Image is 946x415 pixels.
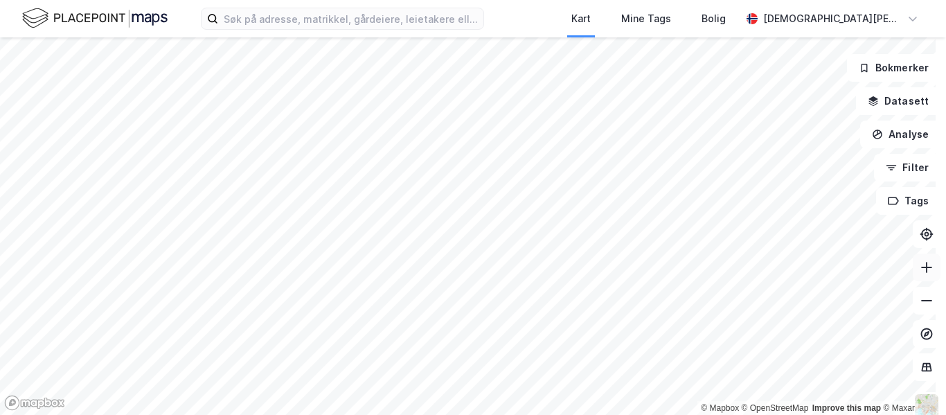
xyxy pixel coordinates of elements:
button: Tags [876,187,940,215]
img: logo.f888ab2527a4732fd821a326f86c7f29.svg [22,6,168,30]
button: Datasett [856,87,940,115]
button: Filter [874,154,940,182]
a: Mapbox [701,403,739,413]
div: [DEMOGRAPHIC_DATA][PERSON_NAME] [763,10,902,27]
div: Kart [571,10,591,27]
div: Kontrollprogram for chat [877,348,946,415]
input: Søk på adresse, matrikkel, gårdeiere, leietakere eller personer [218,8,483,29]
button: Bokmerker [847,54,940,82]
a: Mapbox homepage [4,395,65,411]
button: Analyse [860,121,940,148]
iframe: Chat Widget [877,348,946,415]
div: Mine Tags [621,10,671,27]
a: OpenStreetMap [742,403,809,413]
div: Bolig [702,10,726,27]
a: Improve this map [812,403,881,413]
